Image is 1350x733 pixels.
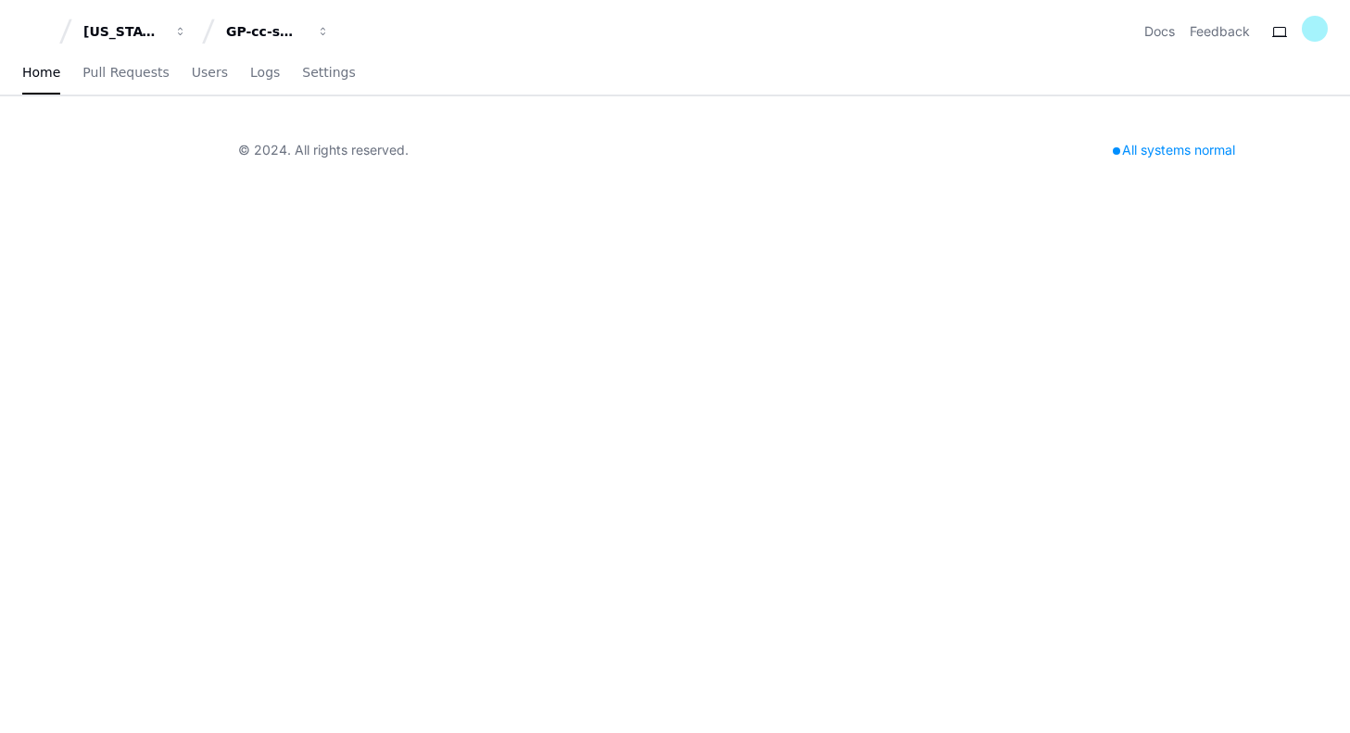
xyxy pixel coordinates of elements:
a: Docs [1144,22,1175,41]
button: [US_STATE] Pacific [76,15,195,48]
a: Users [192,52,228,95]
button: GP-cc-sml-apps [219,15,337,48]
div: All systems normal [1102,137,1246,163]
a: Home [22,52,60,95]
span: Users [192,67,228,78]
span: Pull Requests [82,67,169,78]
span: Settings [302,67,355,78]
div: © 2024. All rights reserved. [238,141,409,159]
span: Home [22,67,60,78]
a: Pull Requests [82,52,169,95]
span: Logs [250,67,280,78]
button: Feedback [1190,22,1250,41]
div: [US_STATE] Pacific [83,22,163,41]
a: Settings [302,52,355,95]
a: Logs [250,52,280,95]
div: GP-cc-sml-apps [226,22,306,41]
